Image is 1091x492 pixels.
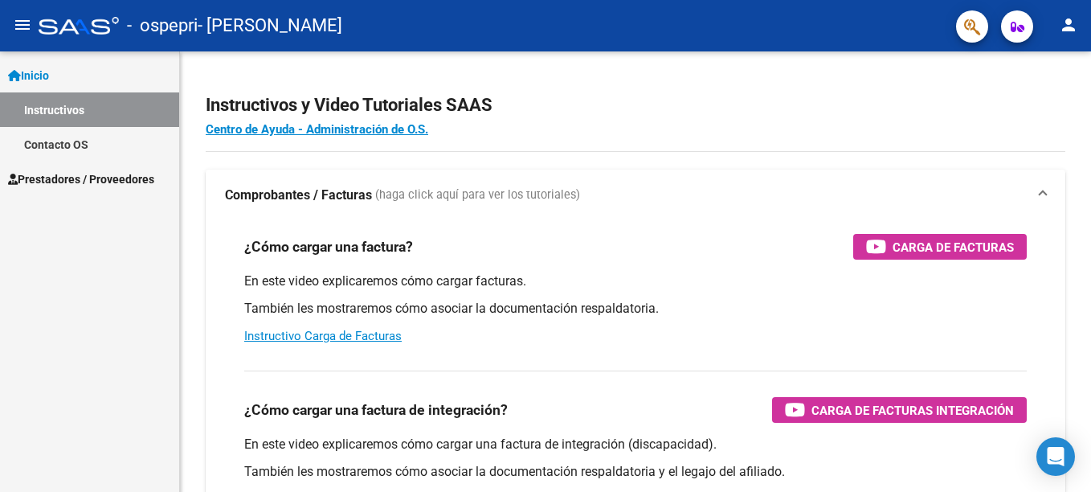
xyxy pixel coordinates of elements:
span: Prestadores / Proveedores [8,170,154,188]
span: (haga click aquí para ver los tutoriales) [375,187,580,204]
button: Carga de Facturas [853,234,1027,260]
p: También les mostraremos cómo asociar la documentación respaldatoria y el legajo del afiliado. [244,463,1027,481]
mat-icon: menu [13,15,32,35]
p: En este video explicaremos cómo cargar una factura de integración (discapacidad). [244,436,1027,453]
span: Inicio [8,67,49,84]
h2: Instructivos y Video Tutoriales SAAS [206,90,1065,121]
a: Centro de Ayuda - Administración de O.S. [206,122,428,137]
button: Carga de Facturas Integración [772,397,1027,423]
span: Carga de Facturas [893,237,1014,257]
mat-expansion-panel-header: Comprobantes / Facturas (haga click aquí para ver los tutoriales) [206,170,1065,221]
h3: ¿Cómo cargar una factura de integración? [244,399,508,421]
mat-icon: person [1059,15,1078,35]
h3: ¿Cómo cargar una factura? [244,236,413,258]
a: Instructivo Carga de Facturas [244,329,402,343]
p: En este video explicaremos cómo cargar facturas. [244,273,1027,290]
span: - [PERSON_NAME] [198,8,342,43]
span: Carga de Facturas Integración [811,400,1014,420]
strong: Comprobantes / Facturas [225,187,372,204]
span: - ospepri [127,8,198,43]
div: Open Intercom Messenger [1036,437,1075,476]
p: También les mostraremos cómo asociar la documentación respaldatoria. [244,300,1027,318]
